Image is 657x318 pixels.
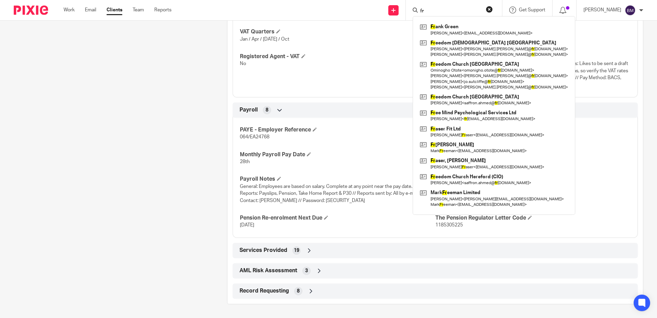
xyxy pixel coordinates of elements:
span: [DATE] [240,223,254,227]
h4: Payroll Notes [240,176,435,183]
a: Email [85,7,96,13]
h4: PAYE - Employer Reference [240,126,435,134]
img: Pixie [14,6,48,15]
span: No [240,61,246,66]
span: General: Employees are based on salary. Complete at any point near the pay date. // Reports: Pays... [240,184,423,203]
a: Team [133,7,144,13]
button: Clear [486,6,493,13]
h4: Registered Agent - VAT [240,53,435,60]
span: 28th [240,159,250,164]
span: 19 [294,247,299,254]
img: svg%3E [625,5,636,16]
span: Get Support [519,8,545,12]
span: Jan / Apr / [DATE] / Oct [240,37,289,42]
a: Reports [154,7,171,13]
h4: Monthly Payroll Pay Date [240,151,435,158]
h4: Pension Re-enrolment Next Due [240,214,435,222]
span: AML Risk Assessment [240,267,297,274]
span: 8 [297,288,300,295]
a: Work [64,7,75,13]
span: 3 [305,267,308,274]
span: Record Requesting [240,287,289,295]
p: [PERSON_NAME] [583,7,621,13]
input: Search [420,8,481,14]
span: Payroll [240,106,258,114]
a: Clients [107,7,122,13]
span: 8 [266,107,268,114]
span: Services Provided [240,247,287,254]
h4: VAT Quarters [240,28,435,35]
span: 1185305225 [435,223,463,227]
h4: The Pension Regulator Letter Code [435,214,631,222]
span: 064/EA24768 [240,135,269,139]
